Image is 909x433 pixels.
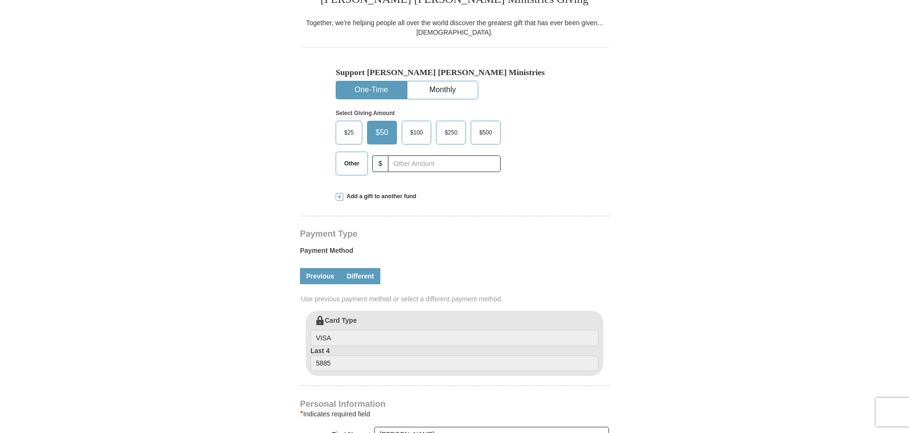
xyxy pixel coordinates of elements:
[474,125,497,140] span: $500
[310,316,599,346] label: Card Type
[336,67,573,77] h5: Support [PERSON_NAME] [PERSON_NAME] Ministries
[310,330,599,346] input: Card Type
[339,156,364,171] span: Other
[440,125,462,140] span: $250
[340,268,380,284] a: Different
[300,268,340,284] a: Previous
[406,125,428,140] span: $100
[372,155,388,172] span: $
[301,294,610,304] span: Use previous payment method or select a different payment method.
[300,408,609,420] div: Indicates required field
[300,246,609,260] label: Payment Method
[336,110,395,116] strong: Select Giving Amount
[371,125,393,140] span: $50
[388,155,501,172] input: Other Amount
[300,400,609,408] h4: Personal Information
[343,192,416,201] span: Add a gift to another fund
[339,125,358,140] span: $25
[300,18,609,37] div: Together, we're helping people all over the world discover the greatest gift that has ever been g...
[310,356,599,372] input: Last 4
[310,346,599,372] label: Last 4
[407,81,478,99] button: Monthly
[300,230,609,238] h4: Payment Type
[336,81,406,99] button: One-Time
